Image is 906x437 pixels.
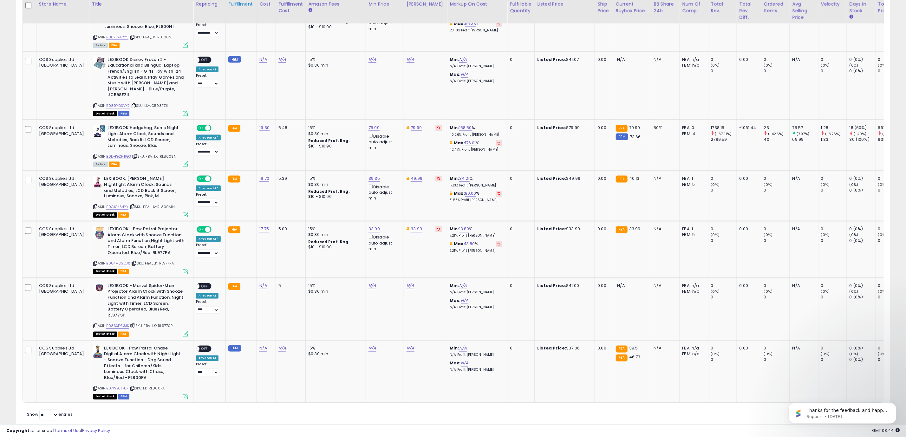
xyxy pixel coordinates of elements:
div: % [450,191,502,203]
div: 0 [711,187,737,193]
div: 5.09 [278,226,301,232]
div: FBM: 5 [682,232,703,238]
b: Max: [450,71,461,77]
div: N/A [792,226,813,232]
div: Cost [259,1,273,8]
div: Ship Price [597,1,610,14]
div: Amazon AI * [196,135,221,140]
div: 23 [764,125,790,131]
div: N/A [654,57,675,62]
div: 0 (0%) [850,68,875,74]
a: N/A [461,71,468,78]
a: 158.50 [459,125,472,131]
span: N/A [617,283,625,289]
a: N/A [407,345,414,352]
span: All listings that are currently out of stock and unavailable for purchase on Amazon [93,212,117,218]
div: 0.00 [597,283,608,289]
div: COS Supplies Ltd [GEOGRAPHIC_DATA] [39,176,84,187]
div: 50% [654,125,675,131]
div: 0 [821,238,847,244]
small: FBA [616,125,628,132]
div: Disable auto adjust min [368,133,399,151]
div: 0 [821,57,847,62]
small: (0%) [711,182,720,187]
div: 0 [821,283,847,289]
div: Num of Comp. [682,1,706,14]
p: 17.13% Profit [PERSON_NAME] [450,183,502,188]
span: All listings currently available for purchase on Amazon [93,162,108,167]
div: 0.00 [740,57,756,62]
small: Amazon Fees. [308,8,312,13]
small: (0%) [711,63,720,68]
div: $33.99 [537,226,590,232]
div: COS Supplies Ltd [GEOGRAPHIC_DATA] [39,125,84,136]
div: 0 (0%) [850,176,875,181]
span: All listings that are currently out of stock and unavailable for purchase on Amazon [93,269,117,274]
div: 1.28 [821,125,847,131]
div: 0 [764,68,790,74]
a: N/A [259,345,267,352]
a: N/A [368,345,376,352]
a: N/A [259,56,267,63]
div: 15% [308,125,361,131]
div: Amazon AI * [196,186,221,191]
small: (0%) [821,182,830,187]
a: 39.35 [368,175,380,182]
div: Velocity [821,1,844,8]
small: FBA [228,125,240,132]
div: 0.00 [597,176,608,181]
div: FBM: 4 [682,131,703,137]
span: | SKU: FBA_LK-RL800MN [129,205,175,210]
div: 30 (100%) [850,137,875,142]
div: 0 [510,176,530,181]
small: (-42.5%) [768,131,784,136]
div: 1738.15 [711,125,737,131]
div: ASIN: [93,6,188,47]
div: Disable auto adjust min [368,234,399,252]
a: B07W9JTHJ7 [106,386,128,391]
div: FBA: n/a [682,283,703,289]
a: B0CJC434YY [106,205,128,210]
div: Total Rev. [711,1,734,14]
div: Preset: [196,74,221,88]
div: message notification from Support, 1d ago. Thanks for the feedback and happy repricing! [10,13,117,34]
small: (0%) [821,232,830,238]
small: Days In Stock. [850,14,853,20]
span: | SKU: LK-JC598FZI1 [131,103,168,108]
iframe: Intercom notifications message [779,389,906,434]
span: | SKU: FBA_LK-RL800NI [129,35,173,40]
div: ASIN: [93,176,188,217]
a: 176.01 [465,140,476,146]
div: 0 [878,68,904,74]
div: 0 [510,226,530,232]
small: (0%) [764,182,773,187]
b: Max: [454,191,465,197]
a: N/A [459,345,467,352]
span: 79.99 [629,125,640,131]
small: (0%) [764,232,773,238]
div: 15% [308,176,361,181]
div: Current Buybox Price [616,1,649,14]
div: Fulfillment [228,1,254,8]
div: 661.25 [878,125,904,131]
div: ASIN: [93,125,188,166]
span: FBA [109,162,120,167]
div: 5.39 [278,176,301,181]
div: ASIN: [93,57,188,116]
div: 5 [278,283,301,289]
div: $41.00 [537,283,590,289]
div: 18 (60%) [850,125,875,131]
div: 0 [878,57,904,62]
p: 40.26% Profit [PERSON_NAME] [450,133,502,137]
div: 0 [711,68,737,74]
div: 0.00 [740,283,756,289]
b: Listed Price: [537,283,566,289]
div: 0.00 [597,226,608,232]
div: 0 [878,187,904,193]
b: LEXIBOOK Disney Frozen 2 - Educational and Bilingual Laptop French/English - Girls Toy with 124 A... [108,57,185,100]
p: N/A Profit [PERSON_NAME] [450,64,502,68]
span: OFF [200,57,210,62]
div: ASIN: [93,283,188,336]
small: (0%) [711,232,720,238]
p: 7.21% Profit [PERSON_NAME] [450,234,502,238]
